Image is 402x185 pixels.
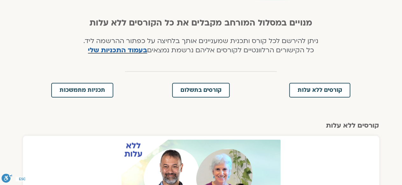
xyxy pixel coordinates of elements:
a: קורסים ללא עלות [289,83,350,98]
a: קורסים בתשלום [172,83,230,98]
a: תכניות מתמשכות [51,83,113,98]
span: קורסים בתשלום [180,87,222,93]
h4: ניתן להירשם לכל קורס ותכנית שמעניינים אותך בלחיצה על כפתור ההרשמה ליד. כל הקישורים הרלוונטיים לקו... [81,37,321,55]
span: תכניות מתמשכות [60,87,105,93]
a: בעמוד התכניות שלי [88,46,147,55]
h2: מנויים במסלול המורחב מקבלים את כל הקורסים ללא עלות [81,18,321,28]
h2: קורסים ללא עלות [23,122,379,129]
span: קורסים ללא עלות [298,87,342,93]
